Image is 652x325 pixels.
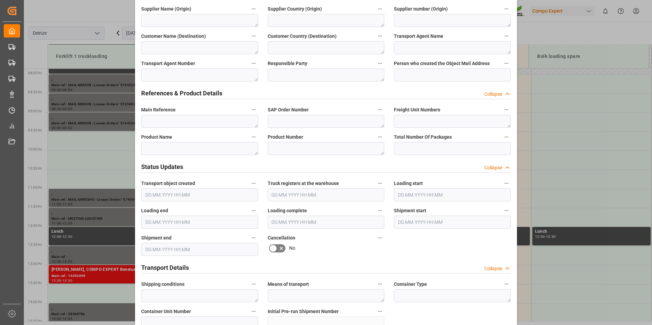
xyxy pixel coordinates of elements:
input: DD.MM.YYYY HH:MM [394,188,511,201]
input: DD.MM.YYYY HH:MM [394,216,511,229]
button: Shipment end [249,233,258,242]
button: Cancellation [375,233,384,242]
span: Shipment end [141,234,172,242]
button: Responsible Party [375,59,384,68]
button: Supplier Name (Origin) [249,4,258,13]
span: Transport Agent Number [141,60,195,67]
span: Supplier Country (Origin) [268,5,322,13]
button: Loading end [249,206,258,215]
button: SAP Order Number [375,105,384,114]
button: Transport object created [249,179,258,188]
button: Transport Agent Number [249,59,258,68]
span: Transport object created [141,180,195,187]
span: Cancellation [268,234,295,242]
button: Container Unit Number [249,307,258,316]
span: SAP Order Number [268,106,309,113]
button: Supplier Country (Origin) [375,4,384,13]
input: DD.MM.YYYY HH:MM [141,216,258,229]
h2: Transport Details [141,263,189,272]
button: Shipping conditions [249,280,258,289]
span: Freight Unit Numbers [394,106,440,113]
div: Collapse [484,265,502,272]
button: Customer Country (Destination) [375,32,384,41]
button: Main Reference [249,105,258,114]
span: Container Type [394,281,427,288]
button: Product Name [249,133,258,141]
h2: Status Updates [141,162,183,171]
span: Shipping conditions [141,281,184,288]
button: Freight Unit Numbers [502,105,511,114]
input: DD.MM.YYYY HH:MM [268,188,385,201]
span: Customer Name (Destination) [141,33,206,40]
span: Transport Agent Name [394,33,443,40]
input: DD.MM.YYYY HH:MM [268,216,385,229]
button: Transport Agent Name [502,32,511,41]
button: Loading start [502,179,511,188]
div: Collapse [484,91,502,98]
button: Product Number [375,133,384,141]
button: Supplier number (Origin) [502,4,511,13]
button: Means of transport [375,280,384,289]
button: Truck registers at the warehouse [375,179,384,188]
span: Product Name [141,134,172,141]
input: DD.MM.YYYY HH:MM [141,188,258,201]
button: Person who created the Object Mail Address [502,59,511,68]
span: Supplier Name (Origin) [141,5,191,13]
button: Initial Pre-run Shipment Number [375,307,384,316]
span: Shipment start [394,207,426,214]
span: Loading end [141,207,168,214]
button: Shipment start [502,206,511,215]
span: Main Reference [141,106,176,113]
span: Total Number Of Packages [394,134,452,141]
button: Container Type [502,280,511,289]
button: Loading complete [375,206,384,215]
button: Total Number Of Packages [502,133,511,141]
button: Customer Name (Destination) [249,32,258,41]
span: Initial Pre-run Shipment Number [268,308,339,315]
span: Product Number [268,134,303,141]
h2: References & Product Details [141,89,222,98]
span: Responsible Party [268,60,307,67]
span: Container Unit Number [141,308,191,315]
span: Supplier number (Origin) [394,5,448,13]
input: DD.MM.YYYY HH:MM [141,243,258,256]
span: Customer Country (Destination) [268,33,337,40]
span: No [289,245,295,252]
span: Loading complete [268,207,307,214]
span: Person who created the Object Mail Address [394,60,490,67]
span: Truck registers at the warehouse [268,180,339,187]
div: Collapse [484,164,502,171]
span: Means of transport [268,281,309,288]
span: Loading start [394,180,423,187]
